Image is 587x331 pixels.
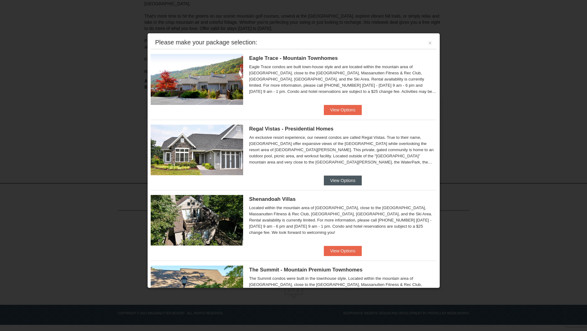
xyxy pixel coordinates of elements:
div: Please make your package selection: [155,39,257,45]
button: View Options [324,176,361,185]
div: Located within the mountain area of [GEOGRAPHIC_DATA], close to the [GEOGRAPHIC_DATA], Massanutte... [249,205,437,236]
img: 19218991-1-902409a9.jpg [151,125,243,175]
button: × [428,40,432,46]
div: The Summit condos were built in the townhouse style. Located within the mountain area of [GEOGRAP... [249,275,437,306]
img: 19218983-1-9b289e55.jpg [151,54,243,105]
button: View Options [324,246,361,256]
span: Eagle Trace - Mountain Townhomes [249,55,338,61]
img: 19219019-2-e70bf45f.jpg [151,195,243,246]
span: Regal Vistas - Presidential Homes [249,126,334,132]
div: Eagle Trace condos are built town-house style and are located within the mountain area of [GEOGRA... [249,64,437,95]
button: View Options [324,105,361,115]
span: The Summit - Mountain Premium Townhomes [249,267,363,273]
div: An exclusive resort experience, our newest condos are called Regal Vistas. True to their name, [G... [249,134,437,165]
span: Shenandoah Villas [249,196,296,202]
img: 19219034-1-0eee7e00.jpg [151,266,243,316]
